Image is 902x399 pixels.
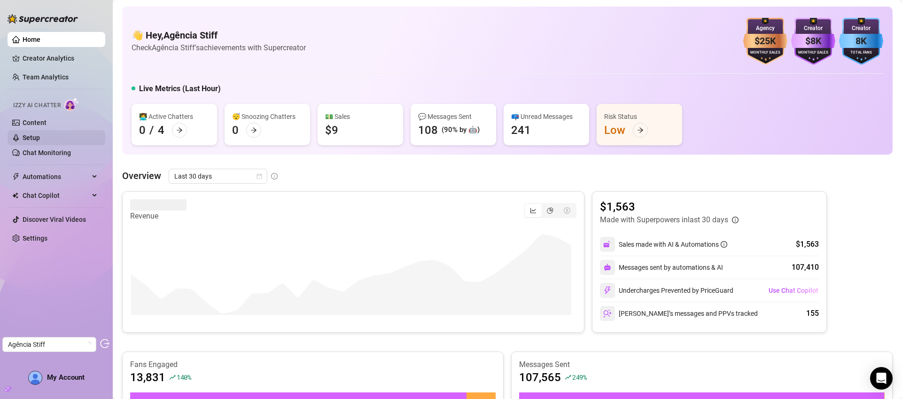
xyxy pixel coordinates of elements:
img: bronze-badge-qSZam9Wu.svg [743,18,787,65]
div: 💬 Messages Sent [418,111,489,122]
div: Agency [743,24,787,33]
div: segmented control [524,203,576,218]
div: 💵 Sales [325,111,396,122]
div: 8K [839,34,883,48]
span: rise [169,374,176,381]
div: $8K [791,34,835,48]
div: (90% by 🤖) [442,125,480,136]
div: 😴 Snoozing Chatters [232,111,303,122]
span: info-circle [732,217,739,223]
a: Team Analytics [23,73,69,81]
h5: Live Metrics (Last Hour) [139,83,221,94]
span: Agência Stiff [8,337,91,352]
span: info-circle [721,241,727,248]
span: 249 % [572,373,587,382]
article: Check Agência Stiff's achievements with Supercreator [132,42,306,54]
div: 155 [806,308,819,319]
span: arrow-right [637,127,644,133]
span: My Account [47,373,85,382]
h4: 👋 Hey, Agência Stiff [132,29,306,42]
div: Creator [791,24,835,33]
span: Last 30 days [174,169,262,183]
div: Total Fans [839,50,883,56]
div: Messages sent by automations & AI [600,260,723,275]
div: 👩‍💻 Active Chatters [139,111,210,122]
div: [PERSON_NAME]’s messages and PPVs tracked [600,306,758,321]
span: line-chart [530,207,537,214]
div: $25K [743,34,787,48]
span: thunderbolt [12,173,20,180]
a: Setup [23,134,40,141]
img: purple-badge-B9DA21FR.svg [791,18,835,65]
div: $9 [325,123,338,138]
a: Chat Monitoring [23,149,71,156]
img: AI Chatter [64,97,79,111]
div: Monthly Sales [791,50,835,56]
span: 140 % [177,373,191,382]
div: 0 [232,123,239,138]
article: Overview [122,169,161,183]
img: svg%3e [603,286,612,295]
a: Creator Analytics [23,51,98,66]
span: build [5,386,11,392]
span: dollar-circle [564,207,570,214]
img: svg%3e [604,264,611,271]
a: Content [23,119,47,126]
article: 107,565 [519,370,561,385]
img: blue-badge-DgoSNQY1.svg [839,18,883,65]
span: Automations [23,169,89,184]
img: ALV-UjWtDK_0bV0gNTSB6hX7Dasw_IzJ5B50OkMu3DhtpS_CS827f3_kwLnvGUppYBbiQg5ho7bckbWIYqWSOYn4ZC4_gUJTh... [29,371,42,384]
a: Discover Viral Videos [23,216,86,223]
span: Izzy AI Chatter [13,101,61,110]
article: $1,563 [600,199,739,214]
article: Revenue [130,211,187,222]
div: 0 [139,123,146,138]
span: arrow-right [176,127,183,133]
span: rise [565,374,571,381]
div: Creator [839,24,883,33]
img: logo-BBDzfeDw.svg [8,14,78,23]
span: logout [100,339,109,348]
div: 108 [418,123,438,138]
div: 241 [511,123,531,138]
div: 📪 Unread Messages [511,111,582,122]
a: Settings [23,235,47,242]
div: 107,410 [792,262,819,273]
img: Chat Copilot [12,192,18,199]
img: svg%3e [603,309,612,318]
span: Use Chat Copilot [769,287,818,294]
a: Home [23,36,40,43]
div: $1,563 [796,239,819,250]
article: Messages Sent [519,360,885,370]
span: pie-chart [547,207,553,214]
article: 13,831 [130,370,165,385]
article: Made with Superpowers in last 30 days [600,214,728,226]
span: Chat Copilot [23,188,89,203]
div: 4 [158,123,164,138]
article: Fans Engaged [130,360,496,370]
button: Use Chat Copilot [768,283,819,298]
span: loading [86,342,91,347]
span: arrow-right [250,127,257,133]
img: svg%3e [603,240,612,249]
div: Monthly Sales [743,50,787,56]
div: Open Intercom Messenger [870,367,893,390]
div: Sales made with AI & Automations [619,239,727,250]
div: Undercharges Prevented by PriceGuard [600,283,733,298]
span: calendar [257,173,262,179]
span: info-circle [271,173,278,180]
div: Risk Status [604,111,675,122]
